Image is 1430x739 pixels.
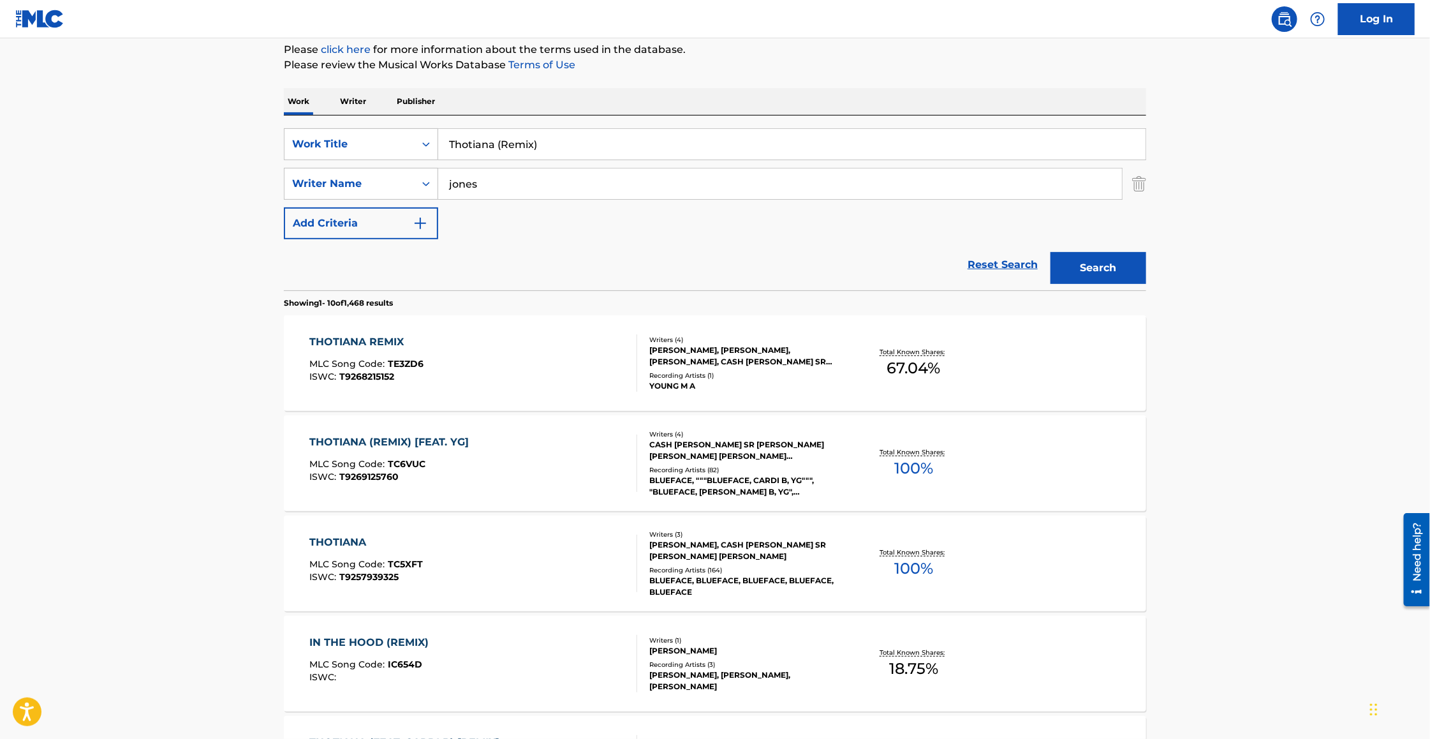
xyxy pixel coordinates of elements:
[649,439,842,462] div: CASH [PERSON_NAME] SR [PERSON_NAME] [PERSON_NAME] [PERSON_NAME] [PERSON_NAME], [PERSON_NAME]
[1050,252,1146,284] button: Search
[649,530,842,539] div: Writers ( 3 )
[413,216,428,231] img: 9d2ae6d4665cec9f34b9.svg
[310,558,388,570] span: MLC Song Code :
[310,671,340,683] span: ISWC :
[1132,168,1146,200] img: Delete Criterion
[887,357,941,380] span: 67.04 %
[388,358,424,369] span: TE3ZD6
[310,535,424,550] div: THOTIANA
[649,475,842,498] div: BLUEFACE, """BLUEFACE, CARDI B, YG""", "BLUEFACE, [PERSON_NAME] B, YG", "BLUEFACE, YG, CARDI B", ...
[1305,6,1330,32] div: Help
[649,636,842,645] div: Writers ( 1 )
[310,371,340,382] span: ISWC :
[1338,3,1415,35] a: Log In
[649,660,842,669] div: Recording Artists ( 3 )
[649,539,842,562] div: [PERSON_NAME], CASH [PERSON_NAME] SR [PERSON_NAME] [PERSON_NAME]
[310,635,436,650] div: IN THE HOOD (REMIX)
[894,457,933,480] span: 100 %
[340,471,399,482] span: T9269125760
[284,42,1146,57] p: Please for more information about the terms used in the database.
[649,335,842,345] div: Writers ( 4 )
[15,10,64,28] img: MLC Logo
[310,659,388,670] span: MLC Song Code :
[336,88,370,115] p: Writer
[880,648,948,657] p: Total Known Shares:
[284,207,438,239] button: Add Criteria
[310,358,388,369] span: MLC Song Code :
[340,571,399,583] span: T9257939325
[649,465,842,475] div: Recording Artists ( 82 )
[310,458,388,470] span: MLC Song Code :
[1394,509,1430,611] iframe: Resource Center
[310,471,340,482] span: ISWC :
[284,297,393,309] p: Showing 1 - 10 of 1,468 results
[894,557,933,580] span: 100 %
[649,575,842,598] div: BLUEFACE, BLUEFACE, BLUEFACE, BLUEFACE, BLUEFACE
[340,371,395,382] span: T9268215152
[292,176,407,191] div: Writer Name
[889,657,938,680] span: 18.75 %
[292,137,407,152] div: Work Title
[310,571,340,583] span: ISWC :
[506,59,575,71] a: Terms of Use
[649,645,842,657] div: [PERSON_NAME]
[880,548,948,557] p: Total Known Shares:
[284,415,1146,511] a: THOTIANA (REMIX) [FEAT. YG]MLC Song Code:TC6VUCISWC:T9269125760Writers (4)CASH [PERSON_NAME] SR [...
[649,565,842,575] div: Recording Artists ( 164 )
[284,516,1146,611] a: THOTIANAMLC Song Code:TC5XFTISWC:T9257939325Writers (3)[PERSON_NAME], CASH [PERSON_NAME] SR [PERS...
[284,57,1146,73] p: Please review the Musical Works Database
[649,371,842,380] div: Recording Artists ( 1 )
[284,88,313,115] p: Work
[1277,11,1292,27] img: search
[1272,6,1297,32] a: Public Search
[284,128,1146,290] form: Search Form
[649,429,842,439] div: Writers ( 4 )
[880,347,948,357] p: Total Known Shares:
[961,251,1044,279] a: Reset Search
[388,558,424,570] span: TC5XFT
[321,43,371,56] a: click here
[284,616,1146,712] a: IN THE HOOD (REMIX)MLC Song Code:IC654DISWC:Writers (1)[PERSON_NAME]Recording Artists (3)[PERSON_...
[284,315,1146,411] a: THOTIANA REMIXMLC Song Code:TE3ZD6ISWC:T9268215152Writers (4)[PERSON_NAME], [PERSON_NAME], [PERSO...
[880,447,948,457] p: Total Known Shares:
[649,345,842,368] div: [PERSON_NAME], [PERSON_NAME], [PERSON_NAME], CASH [PERSON_NAME] SR [PERSON_NAME]
[388,659,423,670] span: IC654D
[310,435,476,450] div: THOTIANA (REMIX) [FEAT. YG]
[649,669,842,692] div: [PERSON_NAME], [PERSON_NAME], [PERSON_NAME]
[1370,690,1378,729] div: Drag
[393,88,439,115] p: Publisher
[649,380,842,392] div: YOUNG M A
[388,458,426,470] span: TC6VUC
[1310,11,1325,27] img: help
[1366,678,1430,739] iframe: Chat Widget
[310,334,424,350] div: THOTIANA REMIX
